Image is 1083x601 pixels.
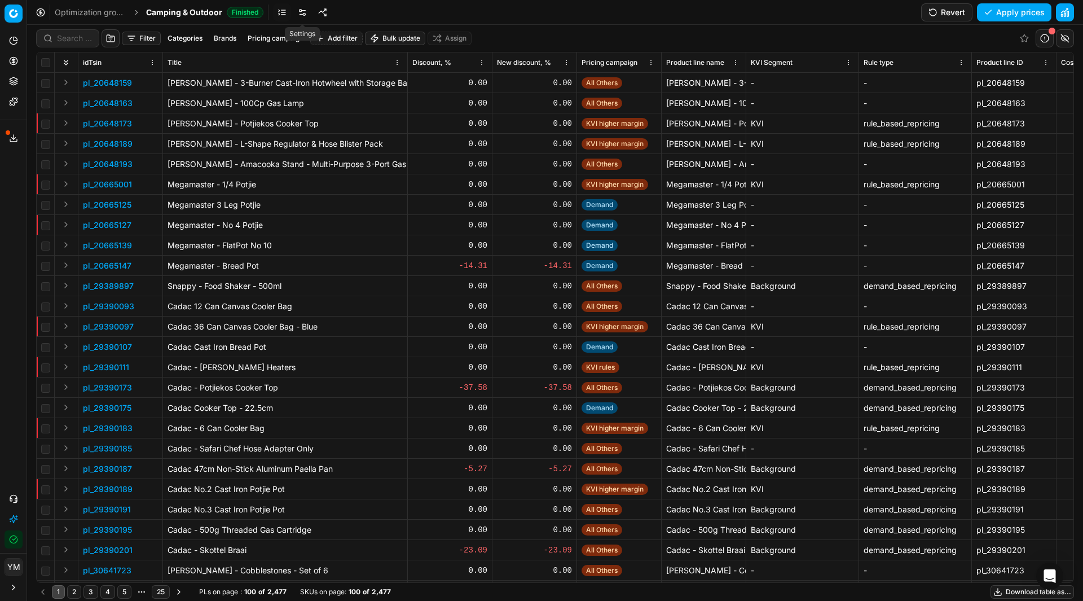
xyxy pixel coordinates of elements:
button: Expand [59,218,73,231]
button: pl_29390097 [83,321,134,332]
button: pl_29390107 [83,341,132,353]
a: Optimization groups [55,7,127,18]
p: Megamaster - No 4 Potjie [168,220,403,231]
div: 0.00 [412,484,487,495]
div: -37.58 [497,382,572,393]
button: Bulk update [365,32,425,45]
div: Background [751,280,854,292]
span: KVI higher margin [582,321,648,332]
p: pl_29390189 [83,484,133,495]
span: All Others [582,524,622,536]
div: - [751,260,854,271]
div: -37.58 [412,382,487,393]
span: All Others [582,443,622,454]
div: 0.00 [412,77,487,89]
div: Cadac Cast Iron Bread Pot [666,341,741,353]
button: 3 [83,585,98,599]
button: pl_20648173 [83,118,132,129]
div: 0.00 [412,159,487,170]
button: pl_29389897 [83,280,134,292]
div: 0.00 [412,362,487,373]
div: rule_based_repricing [864,362,967,373]
button: pl_29390201 [83,545,133,556]
button: pl_29390183 [83,423,133,434]
p: Megamaster - 1/4 Potjie [168,179,403,190]
div: 0.00 [412,179,487,190]
div: pl_20648193 [976,159,1051,170]
div: pl_20648163 [976,98,1051,109]
div: - [864,443,967,454]
div: pl_29390175 [976,402,1051,414]
div: [PERSON_NAME] - 3-Burner Cast-Iron Hotwheel with Storage Bag [666,77,741,89]
div: 0.00 [497,220,572,231]
div: 0.00 [412,504,487,515]
div: - [864,220,967,231]
div: - [751,159,854,170]
span: Demand [582,199,618,210]
button: pl_20648189 [83,138,133,150]
button: pl_20648159 [83,77,132,89]
div: KVI [751,423,854,434]
div: rule_based_repricing [864,118,967,129]
div: pl_29390189 [976,484,1051,495]
div: pl_20665147 [976,260,1051,271]
button: Expand [59,299,73,313]
div: - [751,341,854,353]
span: Product line name [666,58,724,67]
span: Demand [582,341,618,353]
div: Cadac 12 Can Canvas Cooler Bag [666,301,741,312]
p: Cadac - Potjiekos Cooker Top [168,382,403,393]
div: demand_based_repricing [864,402,967,414]
div: 0.00 [412,98,487,109]
p: pl_29390185 [83,443,132,454]
button: pl_29390093 [83,301,134,312]
div: rule_based_repricing [864,423,967,434]
div: 0.00 [497,402,572,414]
p: pl_29390195 [83,524,132,536]
span: Demand [582,402,618,414]
button: Expand [59,421,73,435]
button: 25 [152,585,170,599]
button: pl_20665125 [83,199,131,210]
button: 5 [117,585,131,599]
span: Camping & OutdoorFinished [146,7,263,18]
button: Expand [59,340,73,353]
div: Megamaster - Bread Pot [666,260,741,271]
button: Go to next page [172,585,186,599]
div: KVI [751,321,854,332]
button: Expand [59,543,73,556]
div: - [751,220,854,231]
button: pl_29390173 [83,382,132,393]
div: - [864,240,967,251]
span: Cost [1061,58,1076,67]
span: KVI higher margin [582,484,648,495]
button: Expand [59,401,73,414]
div: 0.00 [497,484,572,495]
div: pl_29390111 [976,362,1051,373]
div: Settings [285,27,320,41]
div: [PERSON_NAME] - 100Cp Gas Lamp [666,98,741,109]
div: pl_29390191 [976,504,1051,515]
span: KVI rules [582,362,619,373]
div: pl_20648189 [976,138,1051,150]
div: KVI [751,118,854,129]
button: Filter [122,32,161,45]
p: pl_30641723 [83,565,131,576]
p: Cadac 36 Can Canvas Cooler Bag - Blue [168,321,403,332]
div: 0.00 [497,199,572,210]
p: pl_29390111 [83,362,129,373]
button: Expand [59,462,73,475]
div: Megamaster - No 4 Potjie [666,220,741,231]
p: pl_20665127 [83,220,131,231]
p: [PERSON_NAME] - 3-Burner Cast-Iron Hotwheel with Storage Bag [168,77,403,89]
div: Background [751,463,854,475]
div: 0.00 [497,280,572,292]
div: pl_29390185 [976,443,1051,454]
button: Expand [59,177,73,191]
